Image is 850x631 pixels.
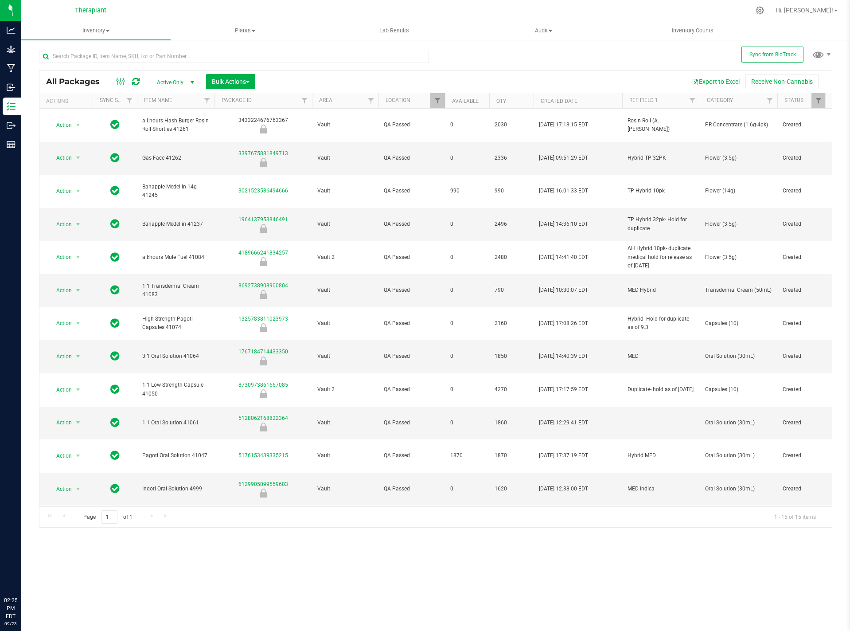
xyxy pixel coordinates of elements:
span: Created [783,352,821,361]
span: Vault [317,451,373,460]
span: 0 [450,485,484,493]
span: Capsules (10) [705,385,772,394]
span: 1:1 Transdermal Cream 41083 [142,282,209,299]
span: Action [48,350,72,363]
span: Theraplant [75,7,106,14]
span: select [73,350,84,363]
a: 5176153439335215 [238,452,288,459]
span: Vault [317,121,373,129]
span: Vault [317,485,373,493]
span: QA Passed [384,154,440,162]
span: Action [48,218,72,231]
span: Oral Solution (30mL) [705,419,772,427]
span: [DATE] 17:37:19 EDT [539,451,588,460]
span: Hybrid- Hold for duplicate as of 9.3 [628,315,694,332]
span: Oral Solution (30mL) [705,485,772,493]
a: Package ID [222,97,252,103]
span: Vault [317,187,373,195]
div: Newly Received [213,489,313,498]
a: 6129905099559603 [238,481,288,487]
span: 0 [450,352,484,361]
a: Filter [297,93,312,108]
span: [DATE] 14:40:39 EDT [539,352,588,361]
inline-svg: Manufacturing [7,64,16,73]
span: select [73,218,84,231]
input: Search Package ID, Item Name, SKU, Lot or Part Number... [39,50,429,63]
inline-svg: Outbound [7,121,16,130]
span: Lab Results [367,27,421,35]
span: 2496 [495,220,528,228]
p: 02:25 PM EDT [4,596,17,620]
div: Newly Received [213,125,313,133]
span: 1:1 Low Strength Capsule 41050 [142,381,209,398]
span: Action [48,185,72,197]
span: [DATE] 12:29:41 EDT [539,419,588,427]
iframe: Resource center unread badge [26,559,37,569]
a: 1964137953846491 [238,216,288,223]
span: Flower (3.5g) [705,253,772,262]
span: Action [48,284,72,297]
span: [DATE] 14:41:40 EDT [539,253,588,262]
span: select [73,119,84,131]
span: QA Passed [384,286,440,294]
span: Action [48,416,72,429]
div: Newly Received [213,423,313,431]
input: 1 [101,510,117,524]
span: Created [783,485,821,493]
span: Bulk Actions [212,78,250,85]
span: MED [628,352,694,361]
a: Location [386,97,410,103]
a: Filter [811,93,826,108]
span: Indoti Oral Solution 4999 [142,485,209,493]
span: all:hours Hash Burger Rosin Roll Shorties 41261 [142,117,209,133]
span: Created [783,154,821,162]
div: Newly Received [213,357,313,365]
a: Area [319,97,332,103]
span: Vault [317,154,373,162]
a: Filter [430,93,445,108]
span: Hybrid TP 32PK [628,154,694,162]
inline-svg: Analytics [7,26,16,35]
span: In Sync [110,383,120,396]
span: In Sync [110,350,120,362]
span: QA Passed [384,121,440,129]
span: Transdermal Cream (50mL) [705,286,772,294]
span: 1850 [495,352,528,361]
span: Oral Solution (30mL) [705,451,772,460]
span: MED Hybrid [628,286,694,294]
span: select [73,317,84,329]
span: [DATE] 10:30:07 EDT [539,286,588,294]
span: TP Hybrid 32pk- Hold for duplicate [628,216,694,232]
a: 4189666241834257 [238,250,288,256]
span: QA Passed [384,352,440,361]
span: QA Passed [384,451,440,460]
span: 0 [450,319,484,328]
span: Action [48,317,72,329]
span: Capsules (10) [705,319,772,328]
a: Status [784,97,803,103]
span: [DATE] 09:51:29 EDT [539,154,588,162]
span: [DATE] 17:17:59 EDT [539,385,588,394]
span: TP Hybrid 10pk [628,187,694,195]
span: Vault [317,286,373,294]
span: 0 [450,253,484,262]
span: Action [48,450,72,462]
span: 0 [450,385,484,394]
a: Filter [763,93,777,108]
span: Plants [171,27,320,35]
span: Banapple Medellin 14g 41245 [142,183,209,200]
span: select [73,185,84,197]
span: Vault [317,419,373,427]
button: Export to Excel [686,74,745,89]
span: Action [48,119,72,131]
span: all:hours Mule Fuel 41084 [142,253,209,262]
a: Category [707,97,733,103]
a: Lab Results [320,21,469,40]
a: Ref Field 1 [629,97,658,103]
span: 2030 [495,121,528,129]
span: Rosin Roll (A:[PERSON_NAME]) [628,117,694,133]
a: Sync Status [100,97,134,103]
span: 0 [450,419,484,427]
span: Action [48,483,72,495]
span: QA Passed [384,485,440,493]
